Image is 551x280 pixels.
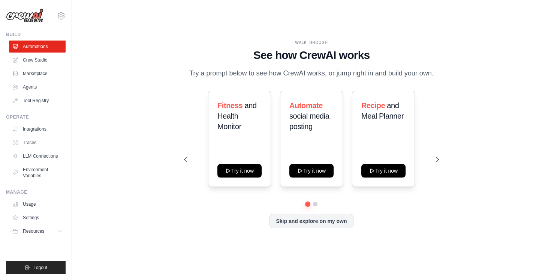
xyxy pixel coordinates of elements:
[9,198,66,210] a: Usage
[9,123,66,135] a: Integrations
[361,164,406,178] button: Try it now
[217,101,243,110] span: Fitness
[186,68,437,79] p: Try a prompt below to see how CrewAI works, or jump right in and build your own.
[184,40,439,45] div: WALKTHROUGH
[6,189,66,195] div: Manage
[33,265,47,271] span: Logout
[9,68,66,80] a: Marketplace
[6,9,43,23] img: Logo
[9,225,66,237] button: Resources
[6,114,66,120] div: Operate
[9,81,66,93] a: Agents
[9,95,66,107] a: Tool Registry
[23,228,44,234] span: Resources
[289,101,323,110] span: Automate
[9,41,66,53] a: Automations
[184,48,439,62] h1: See how CrewAI works
[9,164,66,182] a: Environment Variables
[361,101,385,110] span: Recipe
[9,212,66,224] a: Settings
[270,214,353,228] button: Skip and explore on my own
[289,164,334,178] button: Try it now
[217,101,257,131] span: and Health Monitor
[9,150,66,162] a: LLM Connections
[289,112,329,131] span: social media posting
[6,261,66,274] button: Logout
[9,54,66,66] a: Crew Studio
[217,164,262,178] button: Try it now
[6,32,66,38] div: Build
[9,137,66,149] a: Traces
